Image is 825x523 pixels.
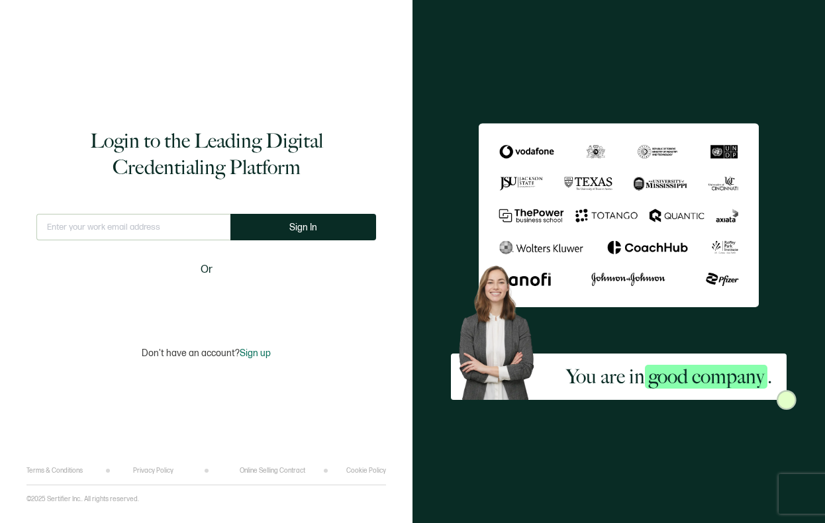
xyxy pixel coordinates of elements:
[26,467,83,475] a: Terms & Conditions
[26,495,139,503] p: ©2025 Sertifier Inc.. All rights reserved.
[36,214,230,240] input: Enter your work email address
[133,467,173,475] a: Privacy Policy
[36,128,376,181] h1: Login to the Leading Digital Credentialing Platform
[566,363,772,390] h2: You are in .
[240,348,271,359] span: Sign up
[240,467,305,475] a: Online Selling Contract
[201,261,213,278] span: Or
[142,348,271,359] p: Don't have an account?
[289,222,317,232] span: Sign In
[598,373,825,523] iframe: Chat Widget
[479,123,758,307] img: Sertifier Login - You are in <span class="strong-h">good company</span>.
[124,287,289,316] iframe: Sign in with Google Button
[645,365,767,389] span: good company
[451,259,552,400] img: Sertifier Login - You are in <span class="strong-h">good company</span>. Hero
[230,214,376,240] button: Sign In
[346,467,386,475] a: Cookie Policy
